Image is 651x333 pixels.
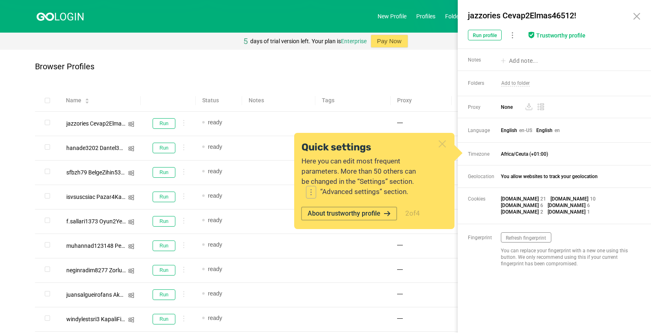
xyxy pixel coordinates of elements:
[501,247,634,267] div: You can replace your fingerprint with a new one using this button. We only recommend using this i...
[66,243,162,249] span: muhannad123148 PeceteKader5158!
[208,217,222,223] span: ready
[501,151,635,157] span: Africa/Ceuta (+01:00)
[397,314,403,322] span: —
[153,143,175,153] button: Run
[468,196,500,202] span: Cookies
[128,146,134,152] i: icon: windows
[501,196,539,202] span: [DOMAIN_NAME]
[548,209,585,215] span: [DOMAIN_NAME]
[208,315,222,321] span: ready
[85,100,90,103] i: icon: caret-down
[153,265,175,276] button: Run
[501,209,539,215] span: [DOMAIN_NAME]
[468,235,500,240] span: Fingerprint
[153,167,175,178] button: Run
[153,289,175,300] button: Run
[501,80,530,86] span: Add to folder
[468,30,502,40] button: Run profile
[153,240,175,251] button: Run
[540,196,546,202] span: 21
[153,314,175,324] button: Run
[397,265,403,273] span: —
[208,290,222,297] span: ready
[66,267,151,273] span: neginradim8277 ZorluHarf25604!
[66,96,81,105] span: Name
[501,103,634,111] span: None
[128,268,134,274] i: icon: windows
[468,151,500,157] span: Timezone
[465,8,624,23] div: jazzories Cevap2Elmas46512!
[397,96,412,105] span: Proxy
[250,33,367,50] div: days of trial version left. Your plan is
[128,194,134,201] i: icon: windows
[587,203,590,208] span: 6
[128,243,134,249] i: icon: windows
[416,13,435,20] a: Profiles
[501,128,517,133] span: English
[243,33,248,50] div: 5
[468,80,500,86] span: Folders
[501,232,551,243] button: Refresh fingerprint
[445,13,464,20] a: Folders
[536,128,553,133] span: English
[371,35,408,48] button: Pay Now
[208,119,222,126] span: ready
[128,317,134,323] i: icon: windows
[35,62,94,71] p: Browser Profiles
[66,145,149,151] span: hanade3202 Dantel3Leke63644!
[501,203,539,208] span: [DOMAIN_NAME]
[85,97,90,103] div: Sort
[378,13,406,20] a: New Profile
[128,219,134,225] i: icon: windows
[397,240,403,249] span: —
[208,266,222,272] span: ready
[208,168,222,174] span: ready
[208,192,222,199] span: ready
[519,128,532,133] span: en-US
[468,57,498,63] span: Notes
[202,96,219,105] span: Status
[208,241,222,248] span: ready
[548,203,585,208] span: [DOMAIN_NAME]
[468,174,500,179] span: Geolocation
[66,316,140,322] span: windylestsri3 KapaliFirar508!
[153,118,175,129] button: Run
[66,194,142,200] span: isvsuscsiac Pazar4Karis6226!
[501,174,635,179] span: You allow websites to track your geolocation
[500,53,632,68] div: Add note...
[66,169,132,176] span: sfbzh79 BelgeZihin53944!
[153,216,175,227] button: Run
[587,209,590,215] span: 1
[397,289,403,298] span: —
[128,170,134,176] i: icon: windows
[540,209,543,215] span: 2
[322,96,334,105] span: Tags
[66,291,158,298] span: juansalgueirofans AkorPazar97468!
[341,38,367,44] a: Enterprise
[590,196,596,202] span: 10
[249,96,264,105] span: Notes
[468,104,500,110] span: Proxy
[66,120,142,127] span: jazzories Cevap2Elmas46512!
[208,143,222,150] span: ready
[66,218,150,225] span: f.sallari1373 Oyun2Yelken71049!
[128,121,134,127] i: icon: windows
[85,97,90,100] i: icon: caret-up
[397,118,403,127] span: —
[128,292,134,298] i: icon: windows
[468,128,500,133] span: Language
[536,32,585,39] div: Trustworthy profile
[153,192,175,202] button: Run
[500,58,506,64] i: icon: plus
[551,196,588,202] span: [DOMAIN_NAME]
[555,128,560,133] span: en
[540,203,543,208] span: 6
